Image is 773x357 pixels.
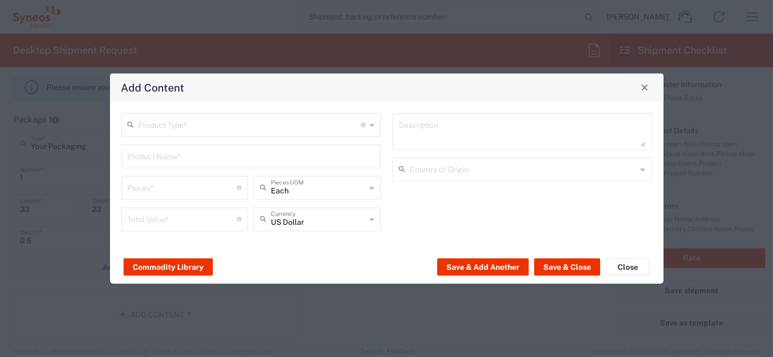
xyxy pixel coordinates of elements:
button: Save & Close [534,258,600,276]
button: Close [637,80,652,95]
button: Close [606,258,649,276]
button: Commodity Library [124,258,213,276]
h4: Add Content [121,80,184,95]
button: Save & Add Another [437,258,529,276]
